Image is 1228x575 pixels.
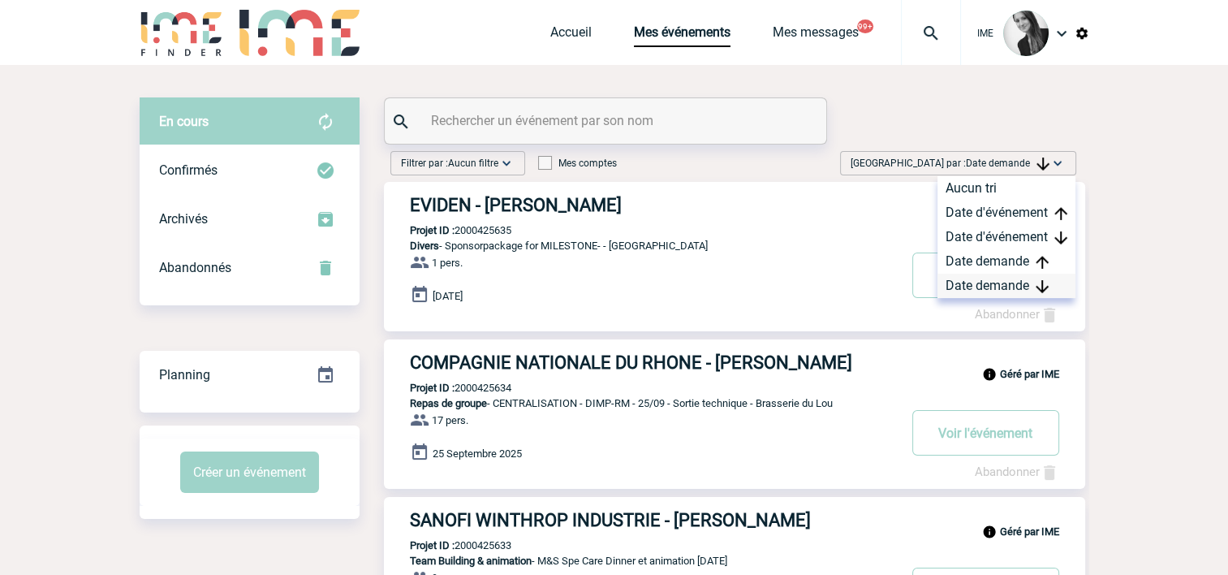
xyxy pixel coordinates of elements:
[975,307,1059,322] a: Abandonner
[384,224,511,236] p: 2000425635
[1003,11,1049,56] img: 101050-0.jpg
[433,447,522,460] span: 25 Septembre 2025
[140,10,224,56] img: IME-Finder
[1036,280,1049,293] img: arrow_downward.png
[937,201,1075,225] div: Date d'événement
[966,158,1049,169] span: Date demande
[410,240,439,252] span: Divers
[384,352,1085,373] a: COMPAGNIE NATIONALE DU RHONE - [PERSON_NAME]
[937,249,1075,274] div: Date demande
[498,155,515,171] img: baseline_expand_more_white_24dp-b.png
[410,539,455,551] b: Projet ID :
[410,224,455,236] b: Projet ID :
[140,351,360,400] div: Retrouvez ici tous vos événements organisés par date et état d'avancement
[410,510,897,530] h3: SANOFI WINTHROP INDUSTRIE - [PERSON_NAME]
[634,24,730,47] a: Mes événements
[538,158,617,169] label: Mes comptes
[140,195,360,244] div: Retrouvez ici tous les événements que vous avez décidé d'archiver
[982,525,997,539] img: info_black_24dp.svg
[140,350,360,398] a: Planning
[410,195,897,215] h3: EVIDEN - [PERSON_NAME]
[159,260,231,275] span: Abandonnés
[432,257,463,269] span: 1 pers.
[159,114,209,129] span: En cours
[1036,158,1049,171] img: arrow_downward.png
[912,253,1059,298] button: Voir l'événement
[384,195,1085,215] a: EVIDEN - [PERSON_NAME]
[159,162,218,178] span: Confirmés
[851,155,1049,171] span: [GEOGRAPHIC_DATA] par :
[410,555,532,567] span: Team Building & animation
[384,240,897,252] p: - Sponsorpackage for MILESTONE- - [GEOGRAPHIC_DATA]
[1036,256,1049,269] img: arrow_upward.png
[977,28,993,39] span: IME
[1049,155,1066,171] img: baseline_expand_more_white_24dp-b.png
[448,158,498,169] span: Aucun filtre
[384,397,897,409] p: - CENTRALISATION - DIMP-RM - 25/09 - Sortie technique - Brasserie du Lou
[937,274,1075,298] div: Date demande
[1054,207,1067,220] img: arrow_upward.png
[384,382,511,394] p: 2000425634
[384,510,1085,530] a: SANOFI WINTHROP INDUSTRIE - [PERSON_NAME]
[180,452,319,493] button: Créer un événement
[140,244,360,292] div: Retrouvez ici tous vos événements annulés
[982,367,997,382] img: info_black_24dp.svg
[384,539,511,551] p: 2000425633
[857,19,873,33] button: 99+
[1000,525,1059,538] b: Géré par IME
[159,211,208,227] span: Archivés
[410,382,455,394] b: Projet ID :
[773,24,859,47] a: Mes messages
[975,465,1059,479] a: Abandonner
[432,414,468,426] span: 17 pers.
[1054,231,1067,244] img: arrow_downward.png
[550,24,592,47] a: Accueil
[384,555,897,567] p: - M&S Spe Care Dinner et animation [DATE]
[937,225,1075,249] div: Date d'événement
[159,367,210,383] span: Planning
[410,352,897,373] h3: COMPAGNIE NATIONALE DU RHONE - [PERSON_NAME]
[912,410,1059,456] button: Voir l'événement
[1000,368,1059,380] b: Géré par IME
[937,176,1075,201] div: Aucun tri
[427,109,788,132] input: Rechercher un événement par son nom
[410,397,487,409] span: Repas de groupe
[140,97,360,146] div: Retrouvez ici tous vos évènements avant confirmation
[433,290,463,302] span: [DATE]
[401,155,498,171] span: Filtrer par :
